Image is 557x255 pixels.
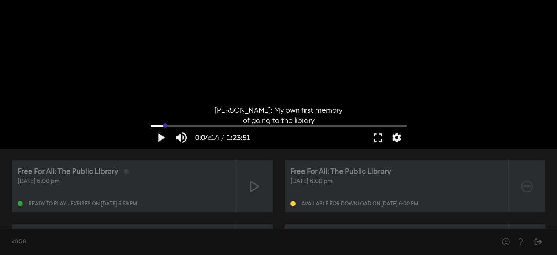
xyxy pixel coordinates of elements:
div: Available for download on [DATE] 6:00 pm [301,201,418,207]
button: Help [498,234,513,249]
div: [DATE] 6:00 pm [18,177,230,186]
button: Mute [171,127,192,149]
button: Sign Out [531,234,545,249]
button: Play [151,127,171,149]
div: Ready to play - expires on [DATE] 5:59 pm [29,201,137,207]
button: Help [513,234,528,249]
div: Free For All: The Public Library [18,166,118,177]
input: Seek [151,123,407,128]
div: Free For All: The Public Library [290,166,391,177]
button: More settings [388,127,405,149]
div: v0.5.8 [12,238,484,246]
div: [DATE] 6:00 pm [290,177,503,186]
button: 0:04:14 / 1:23:51 [192,127,254,149]
button: Full screen [368,127,388,149]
